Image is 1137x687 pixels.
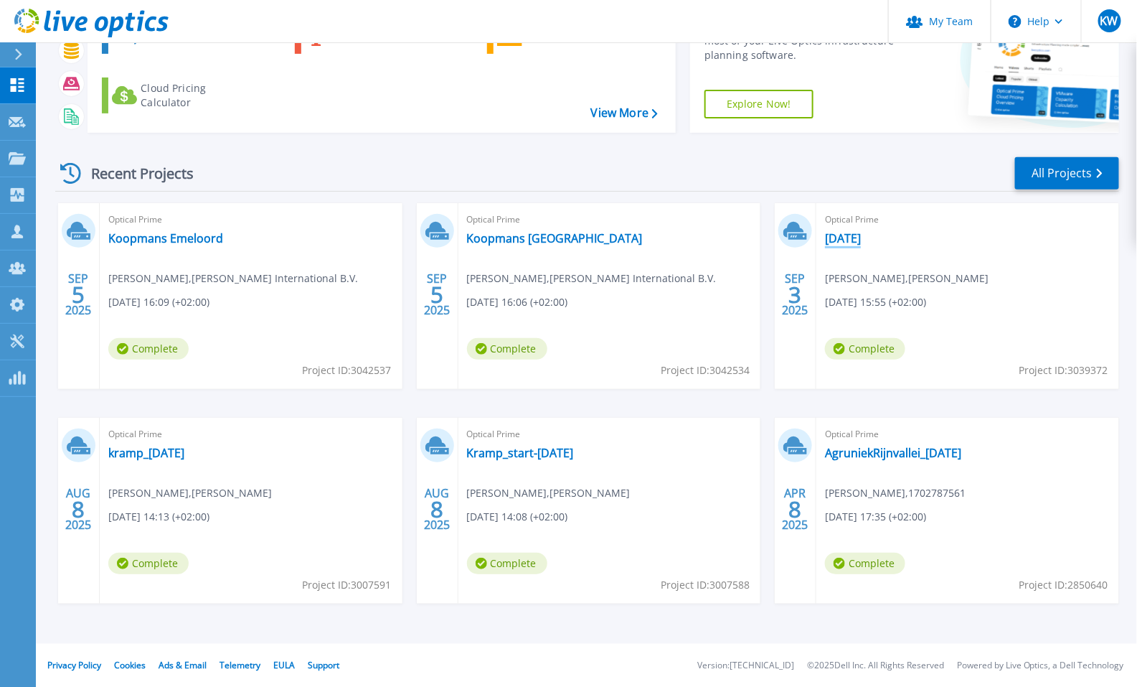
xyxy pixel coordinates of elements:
span: 5 [72,289,85,301]
span: Optical Prime [108,426,394,442]
li: Version: [TECHNICAL_ID] [697,661,794,670]
span: Complete [108,338,189,360]
span: 8 [430,503,443,515]
span: Project ID: 2850640 [1019,577,1108,593]
span: [PERSON_NAME] , [PERSON_NAME] International B.V. [108,271,358,286]
span: 8 [72,503,85,515]
li: © 2025 Dell Inc. All Rights Reserved [807,661,944,670]
a: Kramp_start-[DATE] [467,446,574,460]
span: Complete [467,553,547,574]
a: Cloud Pricing Calculator [102,78,262,113]
div: Cloud Pricing Calculator [141,81,255,110]
span: 8 [789,503,802,515]
span: KW [1100,15,1118,27]
span: [DATE] 15:55 (+02:00) [825,294,926,310]
span: [PERSON_NAME] , [PERSON_NAME] [108,485,272,501]
div: APR 2025 [782,483,809,536]
a: kramp_[DATE] [108,446,184,460]
a: All Projects [1015,157,1119,190]
span: Optical Prime [467,212,753,228]
span: Complete [825,338,905,360]
span: Optical Prime [467,426,753,442]
span: [DATE] 16:06 (+02:00) [467,294,568,310]
a: Koopmans [GEOGRAPHIC_DATA] [467,231,643,246]
span: Optical Prime [825,426,1110,442]
li: Powered by Live Optics, a Dell Technology [957,661,1124,670]
span: Project ID: 3042534 [661,363,750,378]
span: Project ID: 3007591 [303,577,392,593]
span: Complete [467,338,547,360]
span: Project ID: 3042537 [303,363,392,378]
span: Complete [108,553,189,574]
a: View More [591,106,658,120]
span: [DATE] 17:35 (+02:00) [825,509,926,525]
span: Optical Prime [108,212,394,228]
span: Project ID: 3039372 [1019,363,1108,378]
a: Koopmans Emeloord [108,231,223,246]
a: EULA [273,659,295,671]
a: Cookies [114,659,146,671]
a: Explore Now! [704,90,813,118]
span: [PERSON_NAME] , [PERSON_NAME] International B.V. [467,271,717,286]
div: AUG 2025 [65,483,92,536]
div: SEP 2025 [423,268,450,321]
span: Optical Prime [825,212,1110,228]
a: Telemetry [220,659,260,671]
span: [PERSON_NAME] , [PERSON_NAME] [825,271,989,286]
span: [PERSON_NAME] , [PERSON_NAME] [467,485,631,501]
span: 5 [430,289,443,301]
a: Support [308,659,339,671]
div: Recent Projects [55,156,213,191]
span: 3 [789,289,802,301]
div: AUG 2025 [423,483,450,536]
a: AgruniekRijnvallei_[DATE] [825,446,961,460]
a: Ads & Email [159,659,207,671]
span: Complete [825,553,905,574]
span: [DATE] 14:08 (+02:00) [467,509,568,525]
span: [DATE] 16:09 (+02:00) [108,294,209,310]
span: [PERSON_NAME] , 1702787561 [825,485,966,501]
span: Project ID: 3007588 [661,577,750,593]
a: Privacy Policy [47,659,101,671]
span: [DATE] 14:13 (+02:00) [108,509,209,525]
div: SEP 2025 [782,268,809,321]
a: [DATE] [825,231,861,246]
div: SEP 2025 [65,268,92,321]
